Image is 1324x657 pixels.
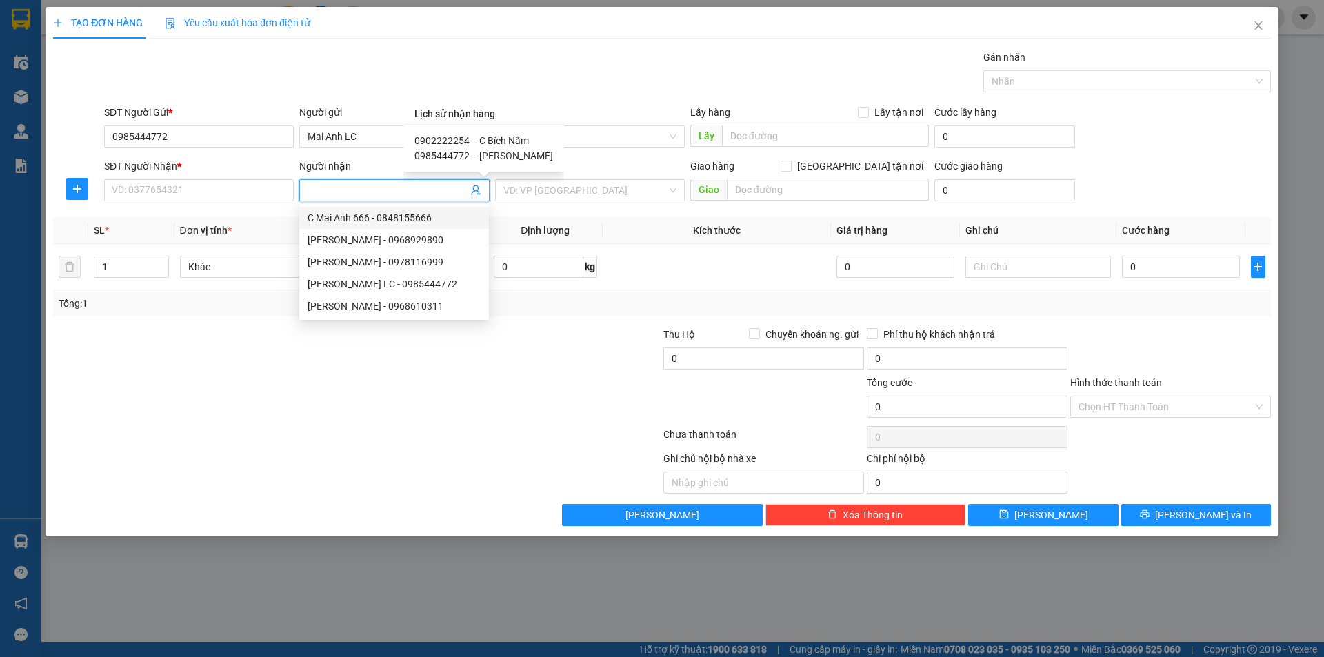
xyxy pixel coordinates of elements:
input: Ghi Chú [965,256,1112,278]
span: Đơn vị tính [180,225,232,236]
span: VP Lào Cai [503,126,676,147]
div: Chưa thanh toán [662,427,865,451]
div: Lịch sử nhận hàng [403,103,564,125]
span: [PERSON_NAME] và In [1155,507,1252,523]
span: 0985444772 [414,150,470,161]
span: Lấy [690,125,722,147]
div: Chi phí nội bộ [867,451,1067,472]
span: C Bích Nấm [479,135,529,146]
span: Thu Hộ [663,329,695,340]
strong: TĐ chuyển phát: [66,76,125,97]
span: Giá trị hàng [836,225,887,236]
input: Cước giao hàng [934,179,1075,201]
div: [PERSON_NAME] LC - 0985444772 [308,276,481,292]
span: Lấy tận nơi [869,105,929,120]
div: Người gửi [299,105,489,120]
div: SĐT Người Nhận [104,159,294,174]
span: Định lượng [521,225,570,236]
div: Mai Anh - 0978116999 [299,251,489,273]
label: Hình thức thanh toán [1070,377,1162,388]
button: [PERSON_NAME] [562,504,763,526]
span: SL [94,225,105,236]
button: printer[PERSON_NAME] và In [1121,504,1271,526]
button: save[PERSON_NAME] [968,504,1118,526]
div: Người nhận [299,159,489,174]
button: deleteXóa Thông tin [765,504,966,526]
div: Mai Anh - 0968610311 [299,295,489,317]
div: C Mai Anh 666 - 0848155666 [299,207,489,229]
strong: VIỆT HIẾU LOGISTIC [69,11,136,41]
input: 0 [836,256,954,278]
button: plus [66,178,88,200]
span: close [1253,20,1264,31]
div: [PERSON_NAME] - 0968610311 [308,299,481,314]
span: [PERSON_NAME] [625,507,699,523]
div: SĐT Người Gửi [104,105,294,120]
span: Giao [690,179,727,201]
input: Dọc đường [727,179,929,201]
span: Khác [188,256,318,277]
input: Dọc đường [722,125,929,147]
span: Giao hàng [690,161,734,172]
span: LC1309250270 [144,67,226,81]
span: TẠO ĐƠN HÀNG [53,17,143,28]
span: [PERSON_NAME] [1014,507,1088,523]
span: plus [67,183,88,194]
div: Mai Anh LC - 0985444772 [299,273,489,295]
strong: PHIẾU GỬI HÀNG [68,43,137,73]
span: [GEOGRAPHIC_DATA] tận nơi [792,159,929,174]
span: save [999,509,1009,520]
span: plus [1252,261,1265,272]
span: [PERSON_NAME] [479,150,553,161]
span: Kích thước [693,225,741,236]
div: Mai Anh - 0968929890 [299,229,489,251]
span: user-add [470,185,481,196]
span: 0902222254 [414,135,470,146]
span: - [473,135,476,146]
input: Cước lấy hàng [934,125,1075,148]
span: printer [1140,509,1150,520]
span: Phí thu hộ khách nhận trả [878,327,1001,342]
div: Ghi chú nội bộ nhà xe [663,451,864,472]
strong: 02143888555, 0243777888 [79,87,139,108]
button: Close [1239,7,1278,46]
span: Xóa Thông tin [843,507,903,523]
button: plus [1251,256,1265,278]
div: [PERSON_NAME] - 0968929890 [308,232,481,247]
span: Lấy hàng [690,107,730,118]
img: icon [165,18,176,29]
button: delete [59,256,81,278]
label: Cước giao hàng [934,161,1003,172]
input: Nhập ghi chú [663,472,864,494]
span: Tổng cước [867,377,912,388]
div: Tổng: 1 [59,296,511,311]
img: logo [7,35,60,88]
span: delete [827,509,837,520]
div: C Mai Anh 666 - 0848155666 [308,210,481,225]
span: plus [53,18,63,28]
div: [PERSON_NAME] - 0978116999 [308,254,481,270]
div: VP gửi [495,105,685,120]
span: Cước hàng [1122,225,1170,236]
span: - [473,150,476,161]
th: Ghi chú [960,217,1117,244]
span: Yêu cầu xuất hóa đơn điện tử [165,17,310,28]
label: Gán nhãn [983,52,1025,63]
span: kg [583,256,597,278]
label: Cước lấy hàng [934,107,996,118]
span: Chuyển khoản ng. gửi [760,327,864,342]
